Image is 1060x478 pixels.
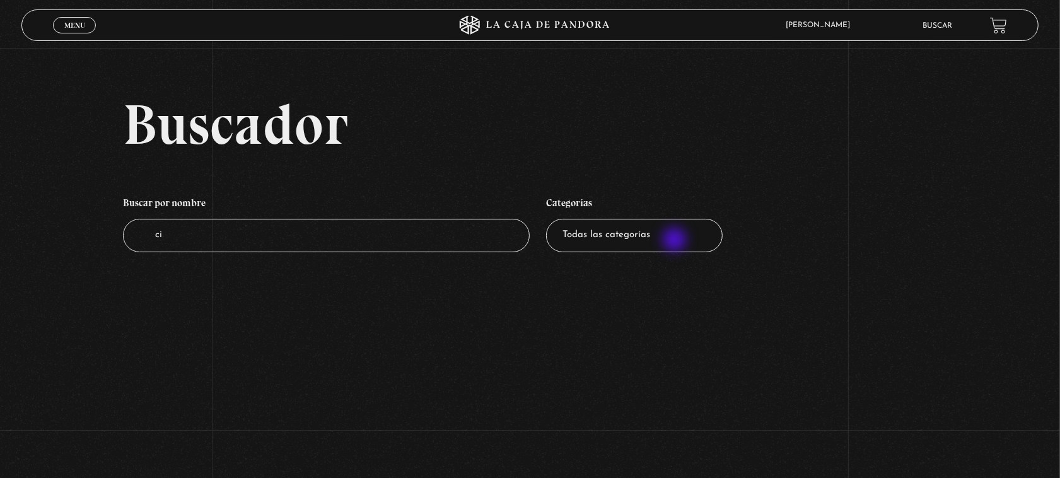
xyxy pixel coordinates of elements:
a: View your shopping cart [990,17,1007,34]
span: Menu [64,21,85,29]
h4: Categorías [546,190,723,219]
h4: Buscar por nombre [123,190,530,219]
span: [PERSON_NAME] [779,21,863,29]
a: Buscar [923,22,952,30]
h2: Buscador [123,96,1039,153]
span: Cerrar [60,32,90,41]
